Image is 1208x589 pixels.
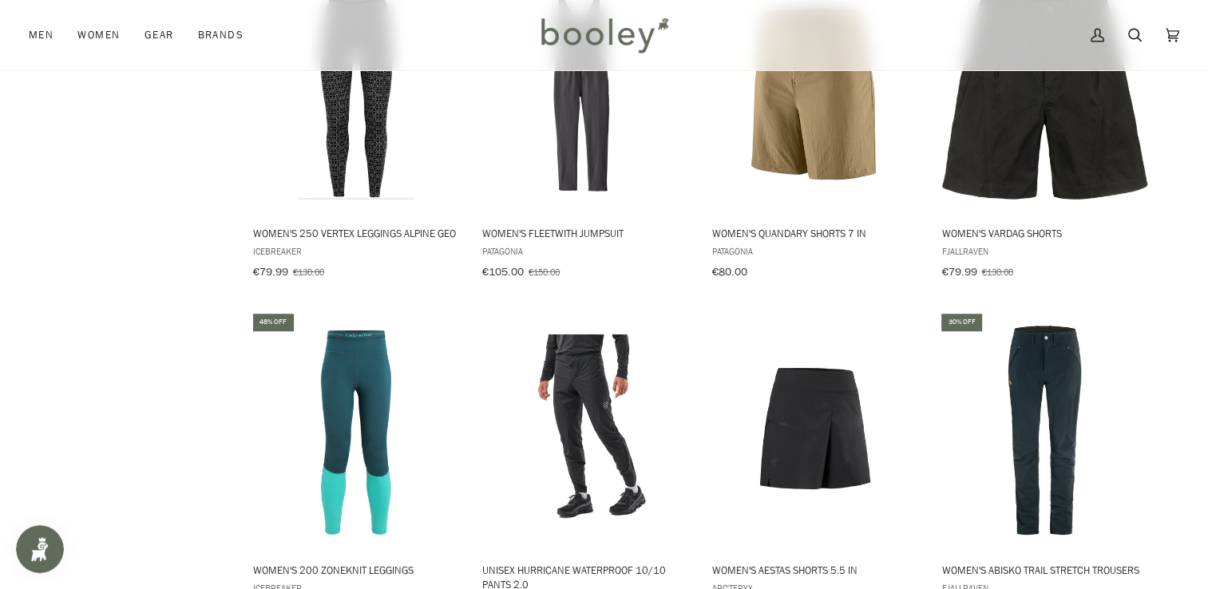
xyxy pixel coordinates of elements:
span: Brands [197,27,244,43]
img: Booley [534,12,674,58]
span: €79.99 [941,264,976,279]
span: Patagonia [712,244,919,258]
div: 46% off [253,314,293,330]
img: Icebreaker Women's 200 ZoneKnit Merino Leggings Green Glory / Fresh - Booley Galway [251,326,462,537]
span: Women's 200 ZoneKnit Leggings [253,563,460,577]
span: Fjallraven [941,244,1148,258]
span: Gear [145,27,174,43]
span: Icebreaker [253,244,460,258]
span: €150.00 [529,265,560,279]
div: 30% off [941,314,981,330]
span: Women's Vardag Shorts [941,226,1148,240]
span: Women [77,27,120,43]
span: Women's Aestas Shorts 5.5 in [712,563,919,577]
span: Women's 250 Vertex Leggings Alpine Geo [253,226,460,240]
span: Men [29,27,53,43]
span: €130.00 [981,265,1012,279]
span: Women's Fleetwith Jumpsuit [482,226,689,240]
img: Arc'Teryx Women's Aestas Shorts 5.5 in Black - Booley Galway [710,326,921,537]
span: €80.00 [712,264,747,279]
iframe: Button to open loyalty program pop-up [16,525,64,573]
span: Women's Abisko Trail Stretch Trousers [941,563,1148,577]
span: Patagonia [482,244,689,258]
img: Fjallraven Women's Abisko Trail Stretch Trousers Dark Navy - Booley Galway [939,326,1151,537]
img: COMPRESSPORT Unisex Hurricane Waterproof 10/10 Pants 2.0 Black - Booley Galway [480,326,691,537]
span: €130.00 [293,265,324,279]
span: Women's Quandary Shorts 7 in [712,226,919,240]
span: €105.00 [482,264,524,279]
span: €79.99 [253,264,288,279]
